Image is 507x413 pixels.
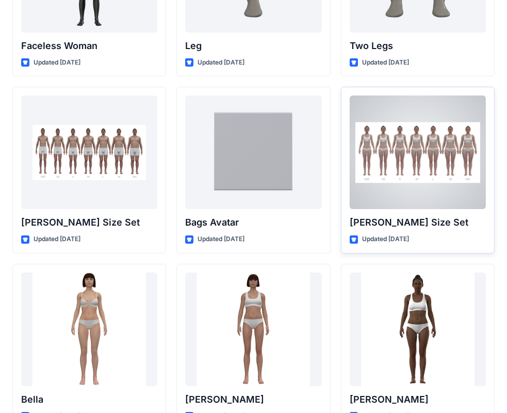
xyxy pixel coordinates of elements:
[21,39,157,53] p: Faceless Woman
[350,39,486,53] p: Two Legs
[185,215,321,230] p: Bags Avatar
[185,273,321,386] a: Emma
[185,39,321,53] p: Leg
[185,96,321,209] a: Bags Avatar
[198,57,244,68] p: Updated [DATE]
[21,392,157,407] p: Bella
[362,234,409,245] p: Updated [DATE]
[185,392,321,407] p: [PERSON_NAME]
[21,215,157,230] p: [PERSON_NAME] Size Set
[21,273,157,386] a: Bella
[350,273,486,386] a: Gabrielle
[350,215,486,230] p: [PERSON_NAME] Size Set
[198,234,244,245] p: Updated [DATE]
[362,57,409,68] p: Updated [DATE]
[350,392,486,407] p: [PERSON_NAME]
[350,96,486,209] a: Olivia Size Set
[34,234,80,245] p: Updated [DATE]
[34,57,80,68] p: Updated [DATE]
[21,96,157,209] a: Oliver Size Set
